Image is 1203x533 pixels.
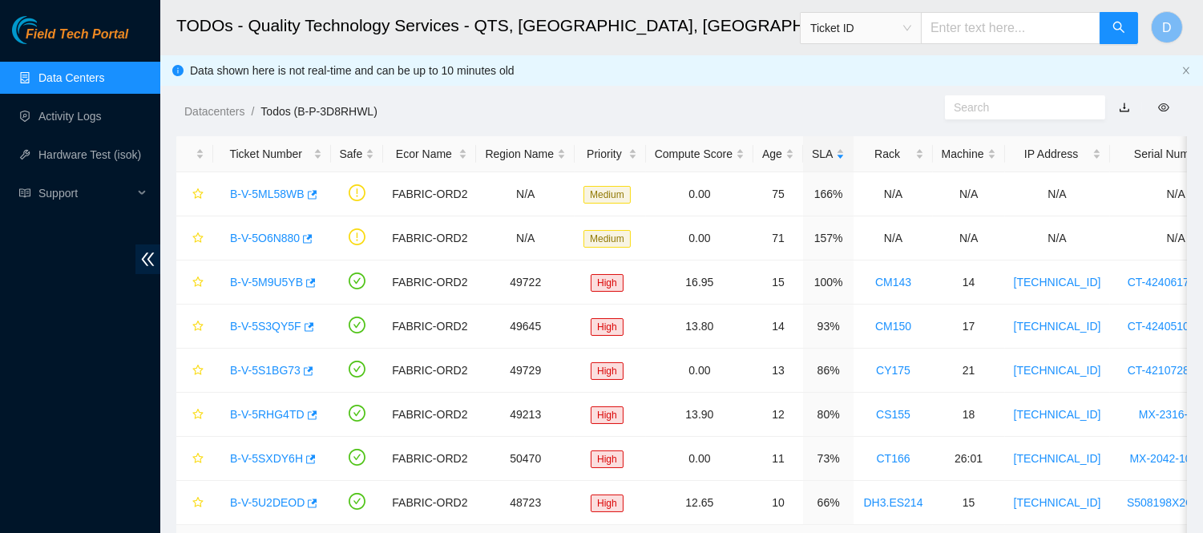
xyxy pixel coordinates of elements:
[1151,11,1183,43] button: D
[383,172,476,216] td: FABRIC-ORD2
[230,496,305,509] a: B-V-5U2DEOD
[591,450,624,468] span: High
[933,393,1005,437] td: 18
[1005,172,1110,216] td: N/A
[875,320,911,333] a: CM150
[476,305,575,349] td: 49645
[583,186,631,204] span: Medium
[38,148,141,161] a: Hardware Test (isok)
[192,188,204,201] span: star
[875,276,911,289] a: CM143
[646,481,753,525] td: 12.65
[476,481,575,525] td: 48723
[349,273,365,289] span: check-circle
[260,105,377,118] a: Todos (B-P-3D8RHWL)
[753,481,803,525] td: 10
[476,437,575,481] td: 50470
[383,393,476,437] td: FABRIC-ORD2
[876,364,910,377] a: CY175
[933,481,1005,525] td: 15
[753,437,803,481] td: 11
[185,402,204,427] button: star
[26,27,128,42] span: Field Tech Portal
[230,276,303,289] a: B-V-5M9U5YB
[349,449,365,466] span: check-circle
[1100,12,1138,44] button: search
[810,16,911,40] span: Ticket ID
[933,260,1005,305] td: 14
[591,274,624,292] span: High
[349,361,365,378] span: check-circle
[1014,496,1101,509] a: [TECHNICAL_ID]
[583,230,631,248] span: Medium
[349,228,365,245] span: exclamation-circle
[1014,364,1101,377] a: [TECHNICAL_ID]
[1181,66,1191,75] span: close
[646,305,753,349] td: 13.80
[933,305,1005,349] td: 17
[230,320,301,333] a: B-V-5S3QY5F
[1014,276,1101,289] a: [TECHNICAL_ID]
[1014,408,1101,421] a: [TECHNICAL_ID]
[876,408,910,421] a: CS155
[753,305,803,349] td: 14
[185,313,204,339] button: star
[1014,320,1101,333] a: [TECHNICAL_ID]
[877,452,910,465] a: CT166
[19,188,30,199] span: read
[646,393,753,437] td: 13.90
[646,260,753,305] td: 16.95
[933,349,1005,393] td: 21
[383,437,476,481] td: FABRIC-ORD2
[1107,95,1142,120] button: download
[251,105,254,118] span: /
[192,232,204,245] span: star
[646,172,753,216] td: 0.00
[803,393,854,437] td: 80%
[646,216,753,260] td: 0.00
[864,496,923,509] a: DH3.ES214
[591,318,624,336] span: High
[192,277,204,289] span: star
[192,409,204,422] span: star
[753,260,803,305] td: 15
[383,260,476,305] td: FABRIC-ORD2
[591,362,624,380] span: High
[476,172,575,216] td: N/A
[803,260,854,305] td: 100%
[591,495,624,512] span: High
[192,321,204,333] span: star
[476,393,575,437] td: 49213
[38,110,102,123] a: Activity Logs
[803,305,854,349] td: 93%
[921,12,1100,44] input: Enter text here...
[1112,21,1125,36] span: search
[135,244,160,274] span: double-left
[383,481,476,525] td: FABRIC-ORD2
[12,29,128,50] a: Akamai TechnologiesField Tech Portal
[803,349,854,393] td: 86%
[383,349,476,393] td: FABRIC-ORD2
[230,232,300,244] a: B-V-5O6N880
[383,216,476,260] td: FABRIC-ORD2
[476,216,575,260] td: N/A
[646,349,753,393] td: 0.00
[230,364,301,377] a: B-V-5S1BG73
[933,172,1005,216] td: N/A
[184,105,244,118] a: Datacenters
[753,393,803,437] td: 12
[185,181,204,207] button: star
[38,71,104,84] a: Data Centers
[185,490,204,515] button: star
[803,216,854,260] td: 157%
[192,497,204,510] span: star
[185,269,204,295] button: star
[854,216,932,260] td: N/A
[803,172,854,216] td: 166%
[12,16,81,44] img: Akamai Technologies
[476,260,575,305] td: 49722
[1158,102,1169,113] span: eye
[803,481,854,525] td: 66%
[230,408,305,421] a: B-V-5RHG4TD
[230,188,305,200] a: B-V-5ML58WB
